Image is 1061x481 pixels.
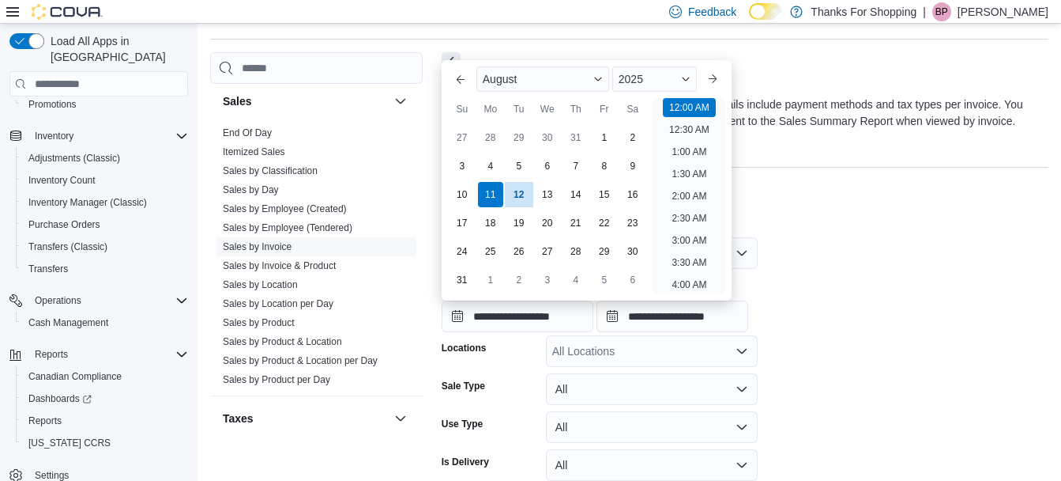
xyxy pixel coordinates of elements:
[223,444,269,456] span: Tax Details
[16,93,194,116] button: Promotions
[442,52,461,71] button: Next
[223,335,342,348] span: Sales by Product & Location
[22,95,83,114] a: Promotions
[450,97,475,122] div: Su
[506,97,532,122] div: Tu
[663,98,716,117] li: 12:00 AM
[16,147,194,169] button: Adjustments (Classic)
[478,97,503,122] div: Mo
[22,389,188,408] span: Dashboards
[28,345,188,364] span: Reports
[478,267,503,293] div: day-1
[22,389,98,408] a: Dashboards
[506,125,532,150] div: day-29
[223,355,378,366] a: Sales by Product & Location per Day
[22,237,188,256] span: Transfers (Classic)
[22,411,68,430] a: Reports
[612,66,697,92] div: Button. Open the year selector. 2025 is currently selected.
[223,279,298,290] a: Sales by Location
[442,418,483,430] label: Use Type
[563,239,589,264] div: day-28
[958,2,1048,21] p: [PERSON_NAME]
[28,127,80,146] button: Inventory
[28,218,100,231] span: Purchase Orders
[223,184,279,195] a: Sales by Day
[35,130,73,142] span: Inventory
[22,313,115,332] a: Cash Management
[478,125,503,150] div: day-28
[506,267,532,293] div: day-2
[665,142,713,161] li: 1:00 AM
[22,193,153,212] a: Inventory Manager (Classic)
[28,152,120,165] span: Adjustments (Classic)
[736,345,748,358] button: Open list of options
[223,411,388,426] button: Taxes
[28,291,188,310] span: Operations
[22,95,188,114] span: Promotions
[563,210,589,236] div: day-21
[22,171,188,190] span: Inventory Count
[223,260,336,271] a: Sales by Invoice & Product
[16,388,194,410] a: Dashboards
[223,165,318,176] a: Sales by Classification
[506,153,532,179] div: day-5
[22,411,188,430] span: Reports
[450,153,475,179] div: day-3
[223,241,292,252] a: Sales by Invoice
[592,125,617,150] div: day-1
[22,434,117,453] a: [US_STATE] CCRS
[700,66,725,92] button: Next month
[450,125,475,150] div: day-27
[535,153,560,179] div: day-6
[665,253,713,272] li: 3:30 AM
[22,149,188,168] span: Adjustments (Classic)
[535,182,560,207] div: day-13
[28,345,74,364] button: Reports
[535,210,560,236] div: day-20
[563,267,589,293] div: day-4
[22,259,188,278] span: Transfers
[811,2,916,21] p: Thanks For Shopping
[935,2,948,21] span: BP
[223,298,333,309] a: Sales by Location per Day
[506,182,532,207] div: day-12
[450,239,475,264] div: day-24
[535,125,560,150] div: day-30
[223,374,330,385] a: Sales by Product per Day
[223,146,285,158] span: Itemized Sales
[391,409,410,428] button: Taxes
[223,373,330,386] span: Sales by Product per Day
[546,449,758,481] button: All
[592,239,617,264] div: day-29
[223,259,336,272] span: Sales by Invoice & Product
[442,380,485,392] label: Sale Type
[223,354,378,367] span: Sales by Product & Location per Day
[44,33,188,65] span: Load All Apps in [GEOGRAPHIC_DATA]
[478,239,503,264] div: day-25
[932,2,951,21] div: Branden Pizzey
[22,367,128,386] a: Canadian Compliance
[442,456,489,468] label: Is Delivery
[620,125,645,150] div: day-2
[923,2,926,21] p: |
[16,191,194,214] button: Inventory Manager (Classic)
[749,3,782,20] input: Dark Mode
[22,434,188,453] span: Washington CCRS
[223,336,342,347] a: Sales by Product & Location
[22,237,114,256] a: Transfers (Classic)
[535,267,560,293] div: day-3
[22,215,107,234] a: Purchase Orders
[535,239,560,264] div: day-27
[223,203,347,214] a: Sales by Employee (Created)
[592,267,617,293] div: day-5
[442,301,593,332] input: Press the down key to enter a popover containing a calendar. Press the escape key to close the po...
[450,267,475,293] div: day-31
[442,97,1040,130] div: View sales totals by invoice for a specified date range. Details include payment methods and tax ...
[35,294,81,307] span: Operations
[16,410,194,432] button: Reports
[22,171,102,190] a: Inventory Count
[478,182,503,207] div: day-11
[28,240,107,253] span: Transfers (Classic)
[535,97,560,122] div: We
[28,415,62,427] span: Reports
